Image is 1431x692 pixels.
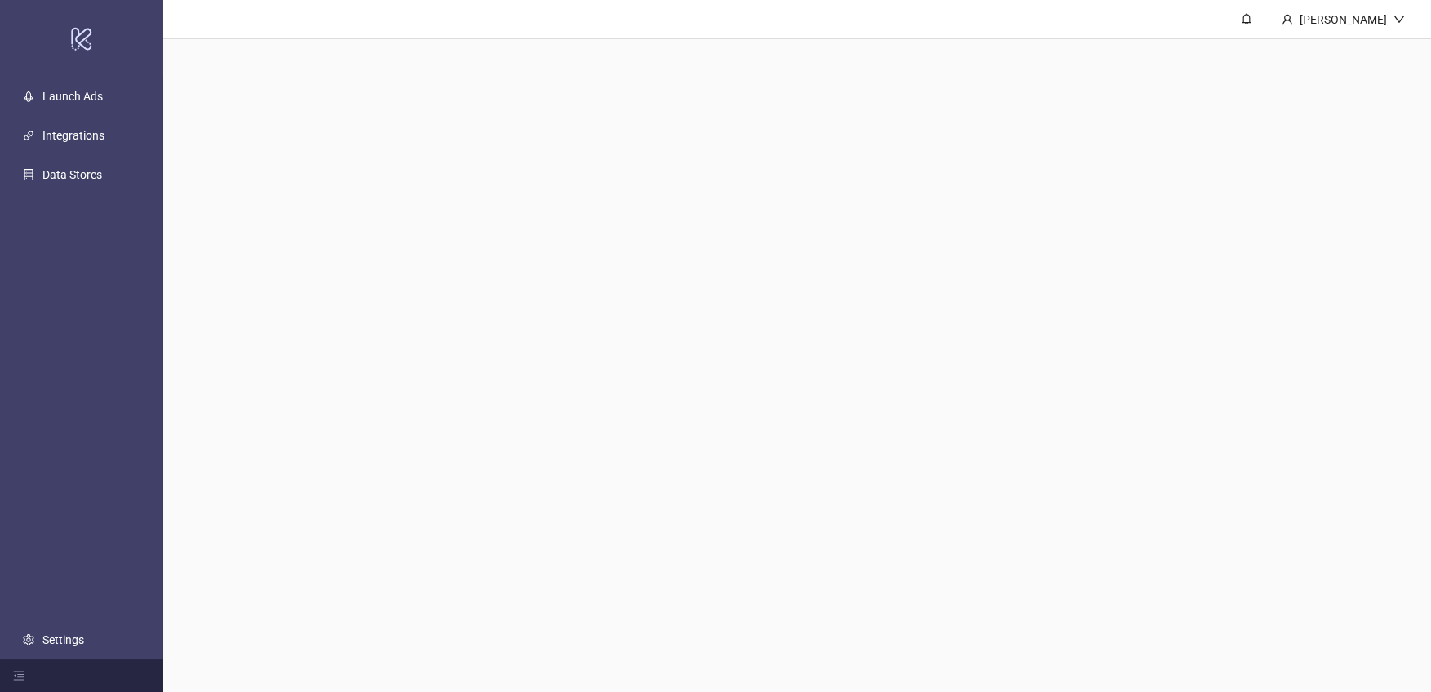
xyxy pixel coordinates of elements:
[1393,14,1405,25] span: down
[1282,14,1293,25] span: user
[13,670,24,681] span: menu-fold
[1241,13,1252,24] span: bell
[42,90,103,103] a: Launch Ads
[1293,11,1393,29] div: [PERSON_NAME]
[42,129,104,142] a: Integrations
[42,633,84,646] a: Settings
[42,168,102,181] a: Data Stores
